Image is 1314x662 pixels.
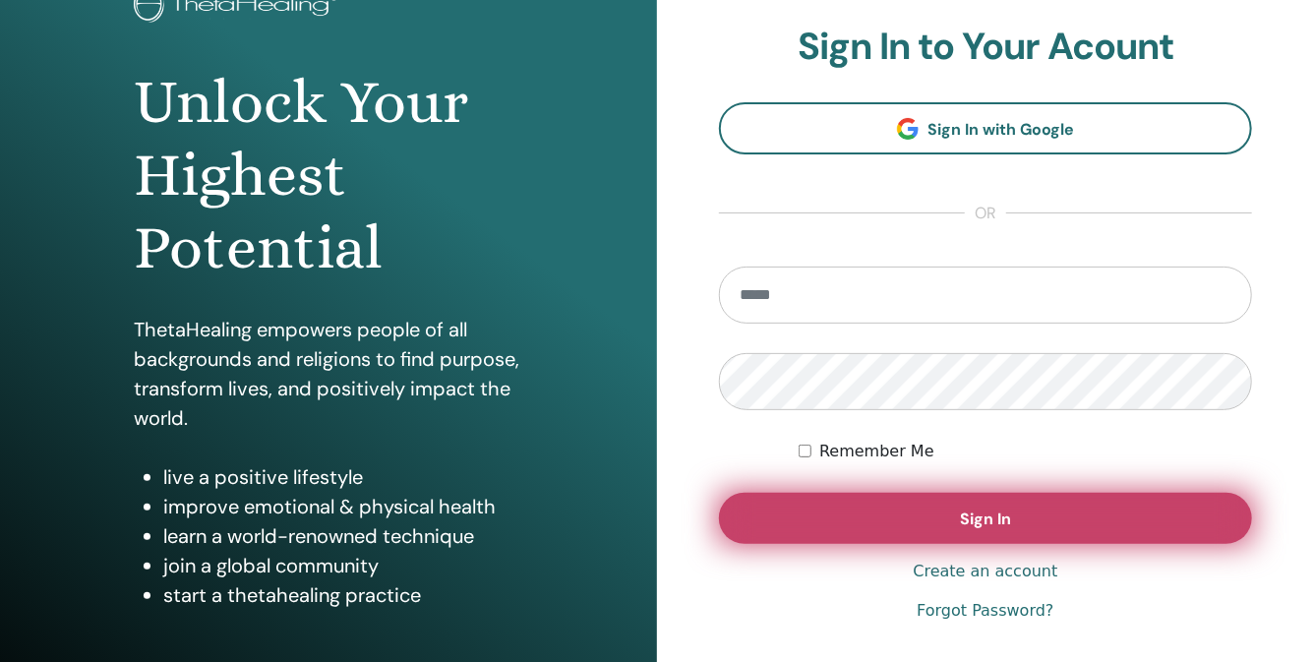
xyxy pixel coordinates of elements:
[134,315,522,433] p: ThetaHealing empowers people of all backgrounds and religions to find purpose, transform lives, a...
[163,551,522,580] li: join a global community
[799,440,1252,463] div: Keep me authenticated indefinitely or until I manually logout
[819,440,934,463] label: Remember Me
[163,521,522,551] li: learn a world-renowned technique
[719,493,1252,544] button: Sign In
[913,560,1057,583] a: Create an account
[163,462,522,492] li: live a positive lifestyle
[719,102,1252,154] a: Sign In with Google
[928,119,1075,140] span: Sign In with Google
[960,509,1011,529] span: Sign In
[917,599,1053,623] a: Forgot Password?
[134,66,522,285] h1: Unlock Your Highest Potential
[163,492,522,521] li: improve emotional & physical health
[965,202,1006,225] span: or
[163,580,522,610] li: start a thetahealing practice
[719,25,1252,70] h2: Sign In to Your Acount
